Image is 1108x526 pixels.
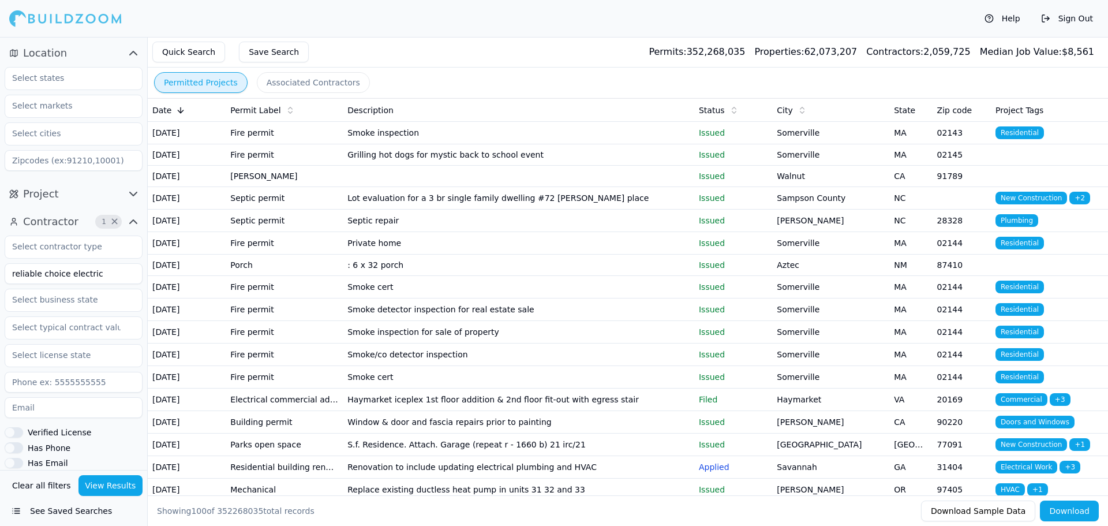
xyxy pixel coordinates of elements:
[226,344,343,366] td: Fire permit
[148,122,226,144] td: [DATE]
[343,479,694,501] td: Replace existing ductless heat pump in units 31 32 and 33
[1035,9,1099,28] button: Sign Out
[933,321,991,344] td: 02144
[933,389,991,411] td: 20169
[28,459,68,467] label: Has Email
[148,344,226,366] td: [DATE]
[995,237,1044,249] span: Residential
[226,299,343,321] td: Fire permit
[226,479,343,501] td: Mechanical
[866,45,970,59] div: 2,059,725
[995,303,1044,316] span: Residential
[772,122,889,144] td: Somerville
[889,299,932,321] td: MA
[772,255,889,276] td: Aztec
[933,456,991,479] td: 31404
[995,105,1043,116] span: Project Tags
[5,397,143,418] input: Email
[649,45,745,59] div: 352,268,035
[28,428,91,437] label: Verified License
[772,434,889,456] td: [GEOGRAPHIC_DATA]
[754,45,857,59] div: 62,073,207
[995,483,1025,496] span: HVAC
[995,393,1047,406] span: Commercial
[933,344,991,366] td: 02144
[5,289,128,310] input: Select business state
[226,122,343,144] td: Fire permit
[5,123,128,144] input: Select cities
[1040,501,1099,521] button: Download
[699,394,768,405] p: Filed
[772,479,889,501] td: [PERSON_NAME]
[979,9,1026,28] button: Help
[78,475,143,496] button: View Results
[995,126,1044,139] span: Residential
[889,232,932,255] td: MA
[889,344,932,366] td: MA
[5,150,143,171] input: Zipcodes (ex:91210,10001)
[148,299,226,321] td: [DATE]
[699,259,768,271] p: Issued
[5,372,143,393] input: Phone ex: 5555555555
[148,366,226,389] td: [DATE]
[777,105,792,116] span: City
[239,42,309,62] button: Save Search
[889,366,932,389] td: MA
[889,210,932,232] td: NC
[226,276,343,299] td: Fire permit
[5,44,143,62] button: Location
[226,456,343,479] td: Residential building renovations
[9,475,74,496] button: Clear all filters
[343,321,694,344] td: Smoke inspection for sale of property
[754,46,804,57] span: Properties:
[937,105,972,116] span: Zip code
[699,484,768,495] p: Issued
[23,214,78,230] span: Contractor
[933,411,991,434] td: 90220
[343,299,694,321] td: Smoke detector inspection for real estate sale
[152,42,225,62] button: Quick Search
[98,216,110,227] span: 1
[343,276,694,299] td: Smoke cert
[343,255,694,276] td: : 6 x 32 porch
[23,186,59,202] span: Project
[148,276,226,299] td: [DATE]
[226,232,343,255] td: Fire permit
[226,144,343,166] td: Fire permit
[772,187,889,210] td: Sampson County
[191,506,207,516] span: 100
[343,122,694,144] td: Smoke inspection
[933,434,991,456] td: 77091
[699,439,768,450] p: Issued
[995,416,1075,428] span: Doors and Windows
[230,105,280,116] span: Permit Label
[257,72,370,93] button: Associated Contractors
[889,456,932,479] td: GA
[894,105,915,116] span: State
[772,321,889,344] td: Somerville
[226,210,343,232] td: Septic permit
[772,366,889,389] td: Somerville
[699,281,768,293] p: Issued
[980,45,1094,59] div: $ 8,561
[699,127,768,139] p: Issued
[343,232,694,255] td: Private home
[772,411,889,434] td: [PERSON_NAME]
[889,321,932,344] td: MA
[933,255,991,276] td: 87410
[933,144,991,166] td: 02145
[772,210,889,232] td: [PERSON_NAME]
[148,210,226,232] td: [DATE]
[699,215,768,226] p: Issued
[226,321,343,344] td: Fire permit
[148,321,226,344] td: [DATE]
[1069,192,1090,204] span: + 2
[889,187,932,210] td: NC
[226,166,343,187] td: [PERSON_NAME]
[699,149,768,161] p: Issued
[889,255,932,276] td: NM
[699,304,768,315] p: Issued
[699,461,768,473] p: Applied
[699,192,768,204] p: Issued
[889,411,932,434] td: CA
